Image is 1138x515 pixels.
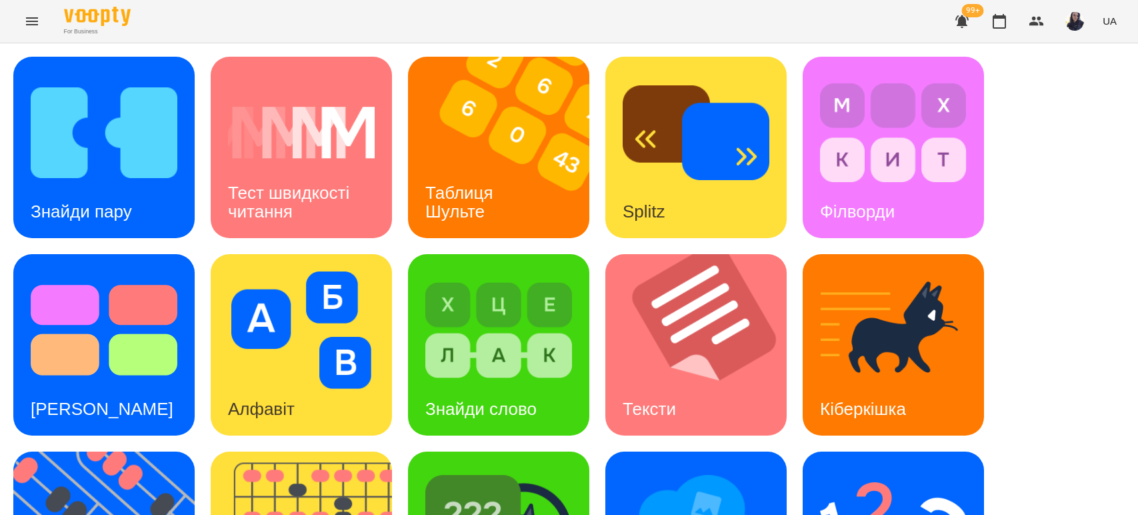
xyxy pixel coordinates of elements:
[1103,14,1117,28] span: UA
[962,4,984,17] span: 99+
[623,201,665,221] h3: Splitz
[228,74,375,191] img: Тест швидкості читання
[31,272,177,389] img: Тест Струпа
[408,254,589,436] a: Знайди словоЗнайди слово
[228,183,354,221] h3: Тест швидкості читання
[803,254,984,436] a: КіберкішкаКіберкішка
[425,183,498,221] h3: Таблиця Шульте
[623,399,676,419] h3: Тексти
[16,5,48,37] button: Menu
[605,254,803,436] img: Тексти
[64,7,131,26] img: Voopty Logo
[803,57,984,238] a: ФілвордиФілворди
[228,399,295,419] h3: Алфавіт
[425,399,537,419] h3: Знайди слово
[31,201,132,221] h3: Знайди пару
[408,57,589,238] a: Таблиця ШультеТаблиця Шульте
[31,74,177,191] img: Знайди пару
[13,57,195,238] a: Знайди паруЗнайди пару
[31,399,173,419] h3: [PERSON_NAME]
[605,57,787,238] a: SplitzSplitz
[13,254,195,436] a: Тест Струпа[PERSON_NAME]
[1097,9,1122,33] button: UA
[820,272,967,389] img: Кіберкішка
[820,74,967,191] img: Філворди
[64,27,131,36] span: For Business
[1065,12,1084,31] img: de66a22b4ea812430751315b74cfe34b.jpg
[425,272,572,389] img: Знайди слово
[408,57,606,238] img: Таблиця Шульте
[820,399,906,419] h3: Кіберкішка
[623,74,769,191] img: Splitz
[605,254,787,436] a: ТекстиТексти
[820,201,895,221] h3: Філворди
[211,57,392,238] a: Тест швидкості читанняТест швидкості читання
[211,254,392,436] a: АлфавітАлфавіт
[228,272,375,389] img: Алфавіт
